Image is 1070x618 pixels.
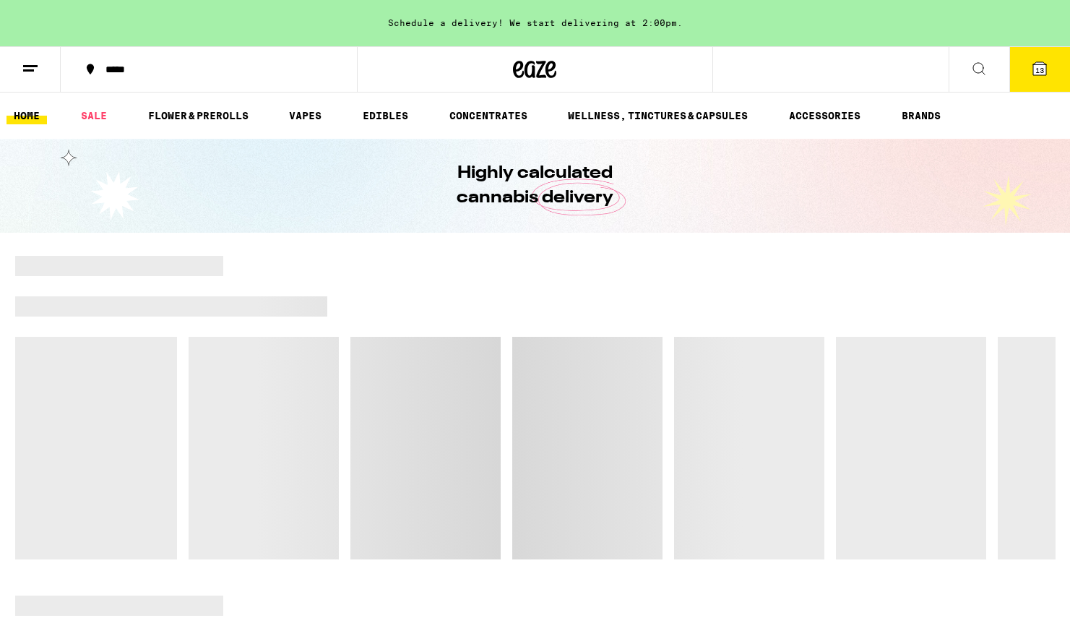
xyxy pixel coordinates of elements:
a: SALE [74,107,114,124]
a: FLOWER & PREROLLS [141,107,256,124]
span: 13 [1035,66,1044,74]
a: ACCESSORIES [782,107,868,124]
a: BRANDS [894,107,948,124]
a: HOME [7,107,47,124]
a: WELLNESS, TINCTURES & CAPSULES [561,107,755,124]
button: 13 [1009,47,1070,92]
a: VAPES [282,107,329,124]
h1: Highly calculated cannabis delivery [416,161,655,210]
a: CONCENTRATES [442,107,535,124]
a: EDIBLES [355,107,415,124]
